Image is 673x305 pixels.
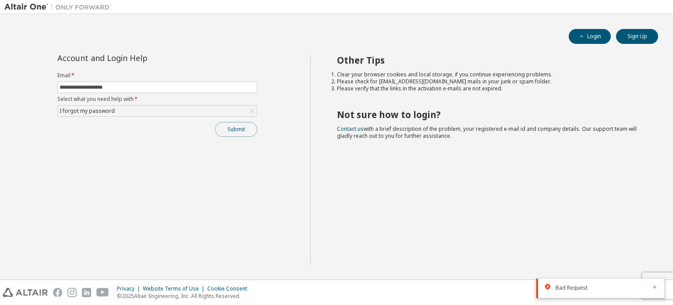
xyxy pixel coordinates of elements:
[143,285,207,292] div: Website Terms of Use
[337,125,637,140] span: with a brief description of the problem, your registered e-mail id and company details. Our suppo...
[82,288,91,297] img: linkedin.svg
[337,78,643,85] li: Please check for [EMAIL_ADDRESS][DOMAIN_NAME] mails in your junk or spam folder.
[67,288,77,297] img: instagram.svg
[117,292,252,300] p: © 2025 Altair Engineering, Inc. All Rights Reserved.
[215,122,257,137] button: Submit
[117,285,143,292] div: Privacy
[207,285,252,292] div: Cookie Consent
[58,106,116,116] div: I forgot my password
[96,288,109,297] img: youtube.svg
[337,71,643,78] li: Clear your browser cookies and local storage, if you continue experiencing problems.
[569,29,611,44] button: Login
[4,3,114,11] img: Altair One
[3,288,48,297] img: altair_logo.svg
[57,54,217,61] div: Account and Login Help
[337,85,643,92] li: Please verify that the links in the activation e-mails are not expired.
[337,109,643,120] h2: Not sure how to login?
[556,284,588,291] span: Bad Request
[57,96,257,103] label: Select what you need help with
[337,125,364,133] a: Contact us
[53,288,62,297] img: facebook.svg
[337,54,643,66] h2: Other Tips
[616,29,658,44] button: Sign Up
[57,72,257,79] label: Email
[58,106,257,116] div: I forgot my password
